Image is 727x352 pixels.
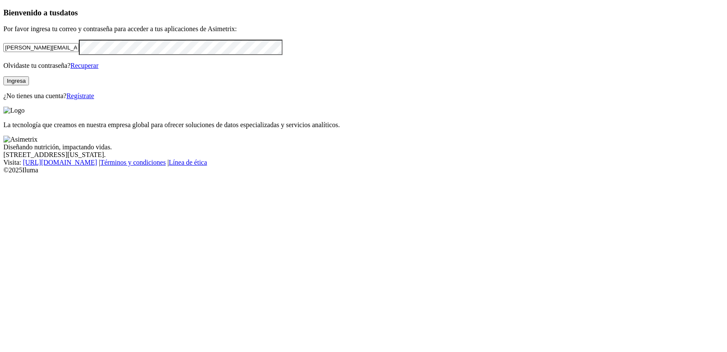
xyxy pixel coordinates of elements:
[3,92,724,100] p: ¿No tienes una cuenta?
[3,76,29,85] button: Ingresa
[3,43,79,52] input: Tu correo
[70,62,98,69] a: Recuperar
[3,121,724,129] p: La tecnología que creamos en nuestra empresa global para ofrecer soluciones de datos especializad...
[3,62,724,70] p: Olvidaste tu contraseña?
[23,159,97,166] a: [URL][DOMAIN_NAME]
[3,8,724,17] h3: Bienvenido a tus
[3,136,38,143] img: Asimetrix
[60,8,78,17] span: datos
[100,159,166,166] a: Términos y condiciones
[3,151,724,159] div: [STREET_ADDRESS][US_STATE].
[3,159,724,166] div: Visita : | |
[3,107,25,114] img: Logo
[3,143,724,151] div: Diseñando nutrición, impactando vidas.
[169,159,207,166] a: Línea de ética
[3,25,724,33] p: Por favor ingresa tu correo y contraseña para acceder a tus aplicaciones de Asimetrix:
[66,92,94,99] a: Regístrate
[3,166,724,174] div: © 2025 Iluma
